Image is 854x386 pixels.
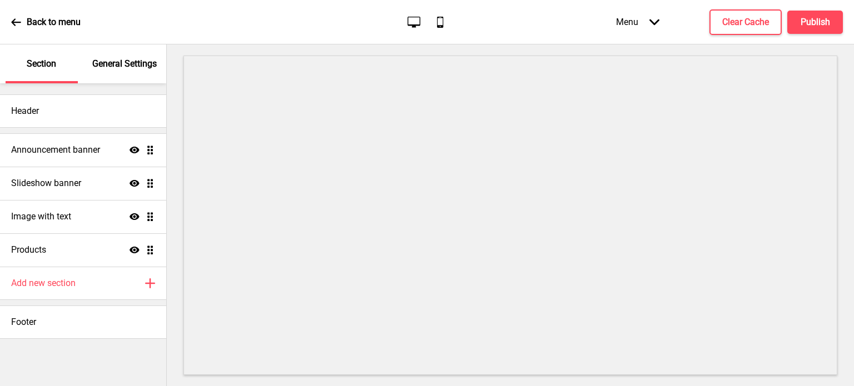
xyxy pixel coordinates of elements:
p: General Settings [92,58,157,70]
h4: Image with text [11,210,71,223]
p: Section [27,58,56,70]
div: Menu [605,6,671,38]
button: Clear Cache [709,9,782,35]
h4: Slideshow banner [11,177,81,189]
a: Back to menu [11,7,81,37]
p: Back to menu [27,16,81,28]
h4: Announcement banner [11,144,100,156]
h4: Header [11,105,39,117]
h4: Publish [801,16,830,28]
button: Publish [787,11,843,34]
h4: Add new section [11,277,76,289]
h4: Clear Cache [722,16,769,28]
h4: Footer [11,316,36,328]
h4: Products [11,244,46,256]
